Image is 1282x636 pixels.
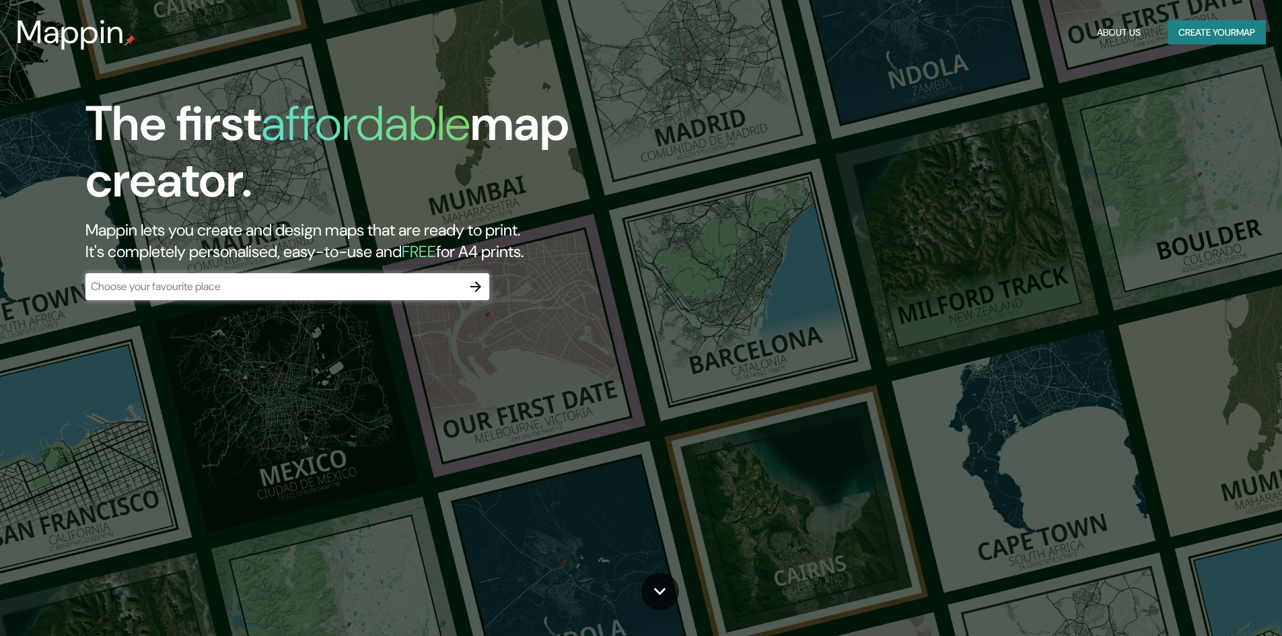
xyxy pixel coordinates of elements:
button: Create yourmap [1168,20,1266,45]
h1: The first map creator. [85,96,727,219]
iframe: Help widget launcher [1162,584,1267,621]
button: About Us [1092,20,1146,45]
h5: FREE [402,241,436,262]
img: mappin-pin [124,35,135,46]
h3: Mappin [16,13,124,51]
h2: Mappin lets you create and design maps that are ready to print. It's completely personalised, eas... [85,219,727,262]
input: Choose your favourite place [85,279,462,294]
h1: affordable [261,92,470,155]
